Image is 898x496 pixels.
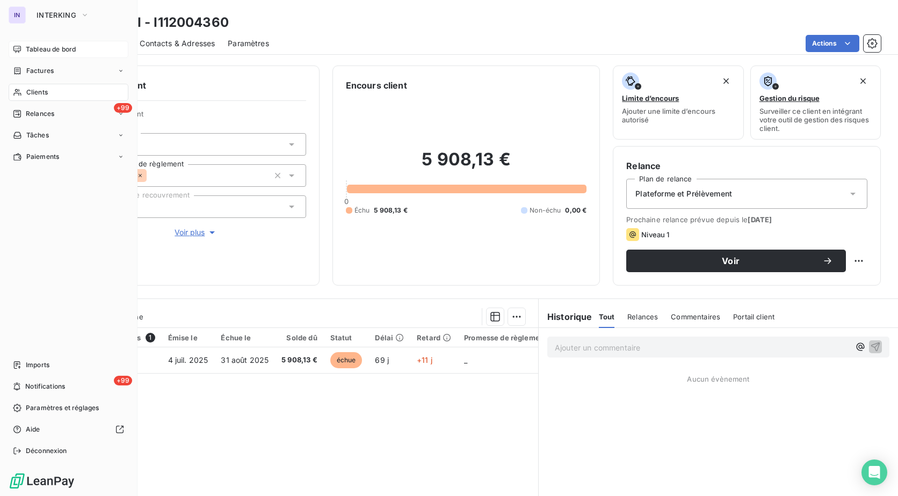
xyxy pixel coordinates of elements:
[539,310,592,323] h6: Historique
[281,333,317,342] div: Solde dû
[26,66,54,76] span: Factures
[330,352,363,368] span: échue
[417,355,432,364] span: +11 j
[354,206,370,215] span: Échu
[37,11,76,19] span: INTERKING
[65,79,306,92] h6: Informations client
[759,107,872,133] span: Surveiller ce client en intégrant votre outil de gestion des risques client.
[26,425,40,434] span: Aide
[375,333,404,342] div: Délai
[635,188,732,199] span: Plateforme et Prélèvement
[114,103,132,113] span: +99
[627,312,658,321] span: Relances
[626,215,867,224] span: Prochaine relance prévue depuis le
[175,227,218,238] span: Voir plus
[626,250,846,272] button: Voir
[281,355,317,366] span: 5 908,13 €
[9,6,26,24] div: IN
[464,333,547,342] div: Promesse de règlement
[641,230,669,239] span: Niveau 1
[330,333,363,342] div: Statut
[86,110,306,125] span: Propriétés Client
[221,333,269,342] div: Échue le
[168,333,208,342] div: Émise le
[622,94,679,103] span: Limite d’encours
[86,227,306,238] button: Voir plus
[147,171,155,180] input: Ajouter une valeur
[26,360,49,370] span: Imports
[168,355,208,364] span: 4 juil. 2025
[221,355,269,364] span: 31 août 2025
[114,376,132,385] span: +99
[9,472,75,490] img: Logo LeanPay
[26,87,48,97] span: Clients
[464,355,467,364] span: _
[374,206,408,215] span: 5 908,13 €
[687,375,749,383] span: Aucun évènement
[346,149,587,181] h2: 5 908,13 €
[806,35,859,52] button: Actions
[626,159,867,172] h6: Relance
[26,403,99,413] span: Paramètres et réglages
[530,206,561,215] span: Non-échu
[9,421,128,438] a: Aide
[599,312,615,321] span: Tout
[95,13,229,32] h3: MEDICI - I112004360
[639,257,822,265] span: Voir
[26,109,54,119] span: Relances
[344,197,349,206] span: 0
[613,65,743,140] button: Limite d’encoursAjouter une limite d’encours autorisé
[565,206,586,215] span: 0,00 €
[375,355,389,364] span: 69 j
[26,130,49,140] span: Tâches
[228,38,269,49] span: Paramètres
[733,312,774,321] span: Portail client
[346,79,407,92] h6: Encours client
[417,333,451,342] div: Retard
[26,45,76,54] span: Tableau de bord
[748,215,772,224] span: [DATE]
[861,459,887,485] div: Open Intercom Messenger
[26,446,67,456] span: Déconnexion
[25,382,65,391] span: Notifications
[622,107,734,124] span: Ajouter une limite d’encours autorisé
[750,65,881,140] button: Gestion du risqueSurveiller ce client en intégrant votre outil de gestion des risques client.
[146,333,155,342] span: 1
[759,94,820,103] span: Gestion du risque
[671,312,720,321] span: Commentaires
[26,152,59,162] span: Paiements
[140,38,215,49] span: Contacts & Adresses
